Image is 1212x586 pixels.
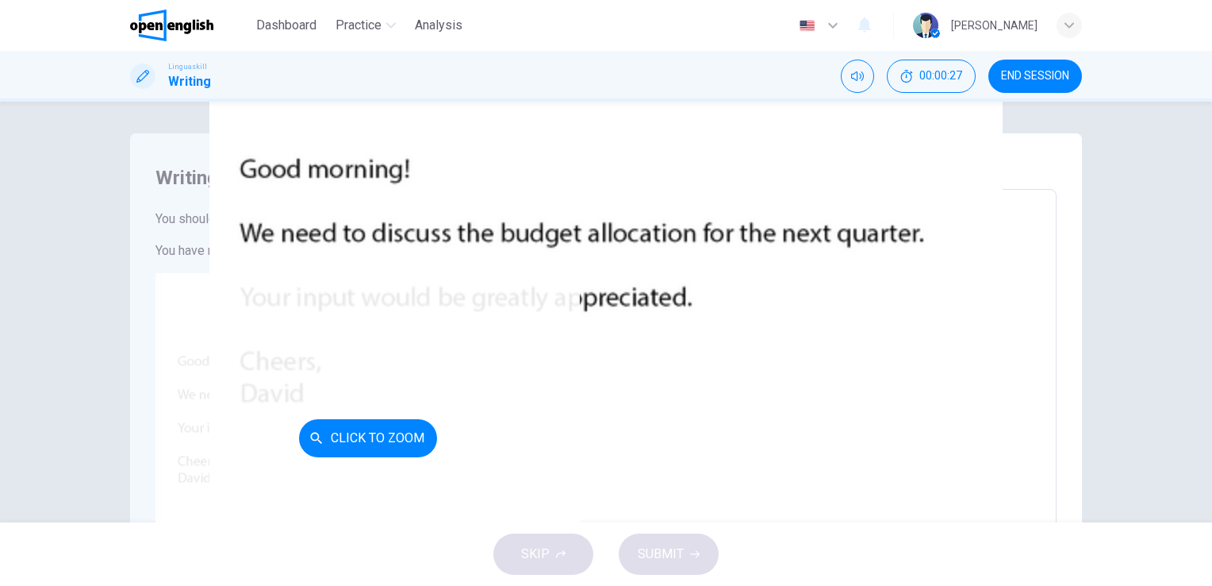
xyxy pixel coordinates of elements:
div: Hide [887,60,976,93]
button: Click to Zoom [299,419,437,457]
h1: Writing [168,72,211,91]
span: Linguaskill [168,61,207,72]
span: 00:00:27 [919,70,962,83]
img: OpenEnglish logo [130,10,213,41]
div: Mute [841,60,874,93]
span: Analysis [415,16,462,35]
img: Profile picture [913,13,938,38]
div: [PERSON_NAME] [951,16,1037,35]
span: Practice [336,16,382,35]
span: Dashboard [256,16,316,35]
img: en [797,20,817,32]
span: END SESSION [1001,70,1069,83]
